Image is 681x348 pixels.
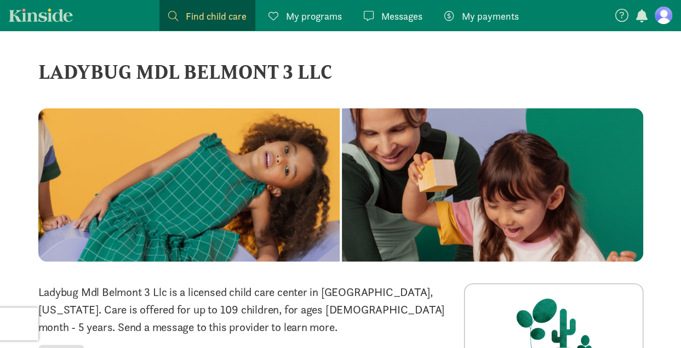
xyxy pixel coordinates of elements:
[286,9,342,24] span: My programs
[381,9,422,24] span: Messages
[462,9,519,24] span: My payments
[38,283,451,336] p: Ladybug Mdl Belmont 3 Llc is a licensed child care center in [GEOGRAPHIC_DATA], [US_STATE]. Care ...
[38,57,643,86] div: LADYBUG MDL BELMONT 3 LLC
[186,9,247,24] span: Find child care
[9,8,73,22] a: Kinside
